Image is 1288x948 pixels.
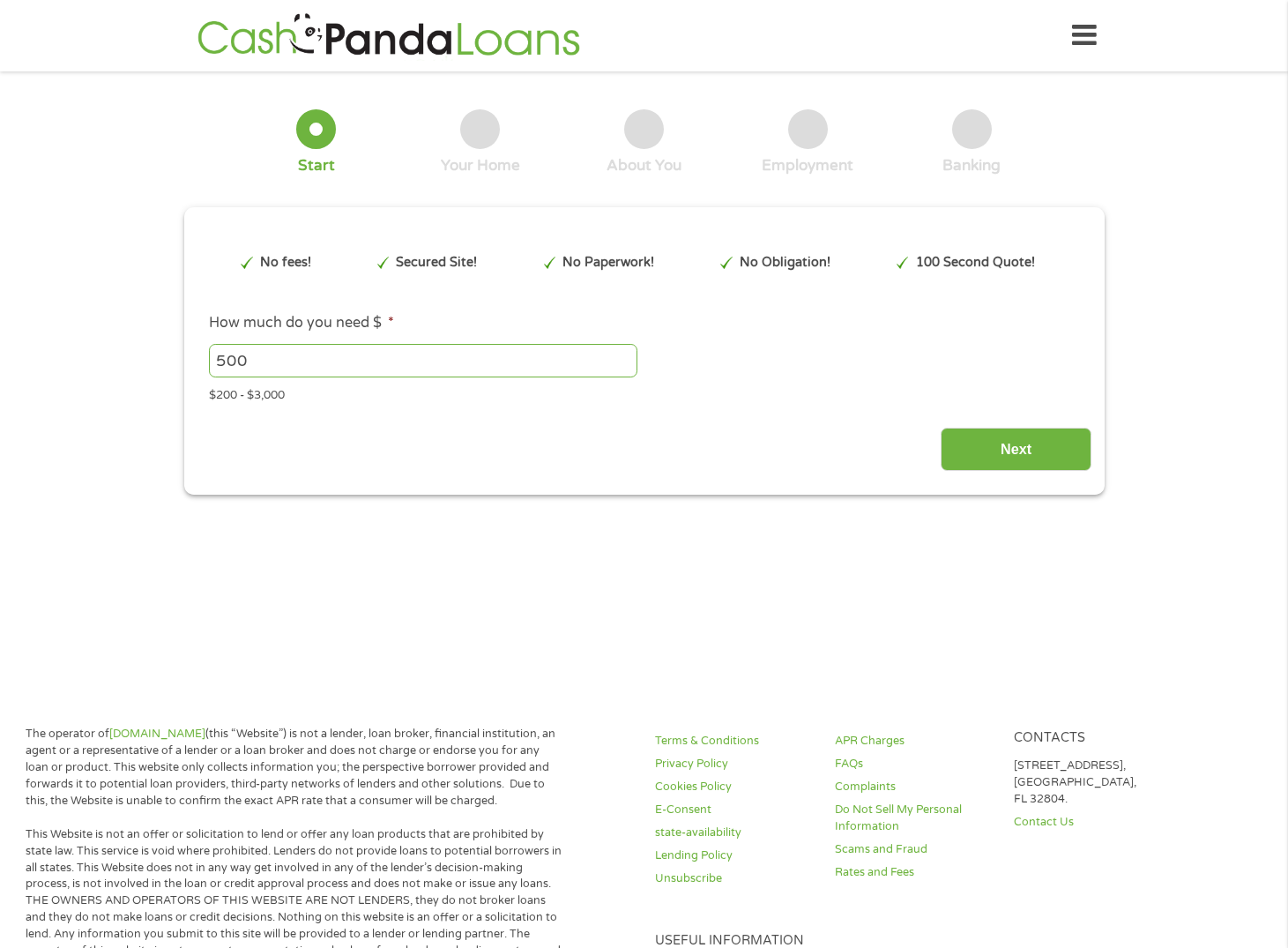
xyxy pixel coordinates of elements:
a: Cookies Policy [655,779,814,795]
a: Complaints [835,779,994,795]
div: About You [607,156,681,175]
a: Privacy Policy [655,756,814,773]
div: Start [298,156,335,175]
div: Banking [942,156,1001,175]
a: Lending Policy [655,847,814,864]
a: Do Not Sell My Personal Information [835,802,994,835]
p: The operator of (this “Website”) is not a lender, loan broker, financial institution, an agent or... [26,726,565,809]
p: Secured Site! [396,253,477,272]
label: How much do you need $ [209,314,394,332]
a: Scams and Fraud [835,841,994,858]
a: Contact Us [1014,814,1173,831]
img: GetLoanNow Logo [192,11,585,61]
p: No Paperwork! [562,253,654,272]
a: APR Charges [835,733,994,750]
h4: Contacts [1014,730,1173,747]
div: Your Home [441,156,520,175]
p: No Obligation! [740,253,830,272]
a: [DOMAIN_NAME] [109,727,205,741]
a: FAQs [835,756,994,773]
div: Employment [762,156,853,175]
a: state-availability [655,825,814,841]
p: No fees! [260,253,311,272]
input: Next [941,428,1091,471]
a: Rates and Fees [835,864,994,881]
a: E-Consent [655,802,814,818]
p: 100 Second Quote! [916,253,1035,272]
a: Unsubscribe [655,870,814,887]
p: [STREET_ADDRESS], [GEOGRAPHIC_DATA], FL 32804. [1014,758,1173,808]
a: Terms & Conditions [655,733,814,750]
div: $200 - $3,000 [209,381,1078,405]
